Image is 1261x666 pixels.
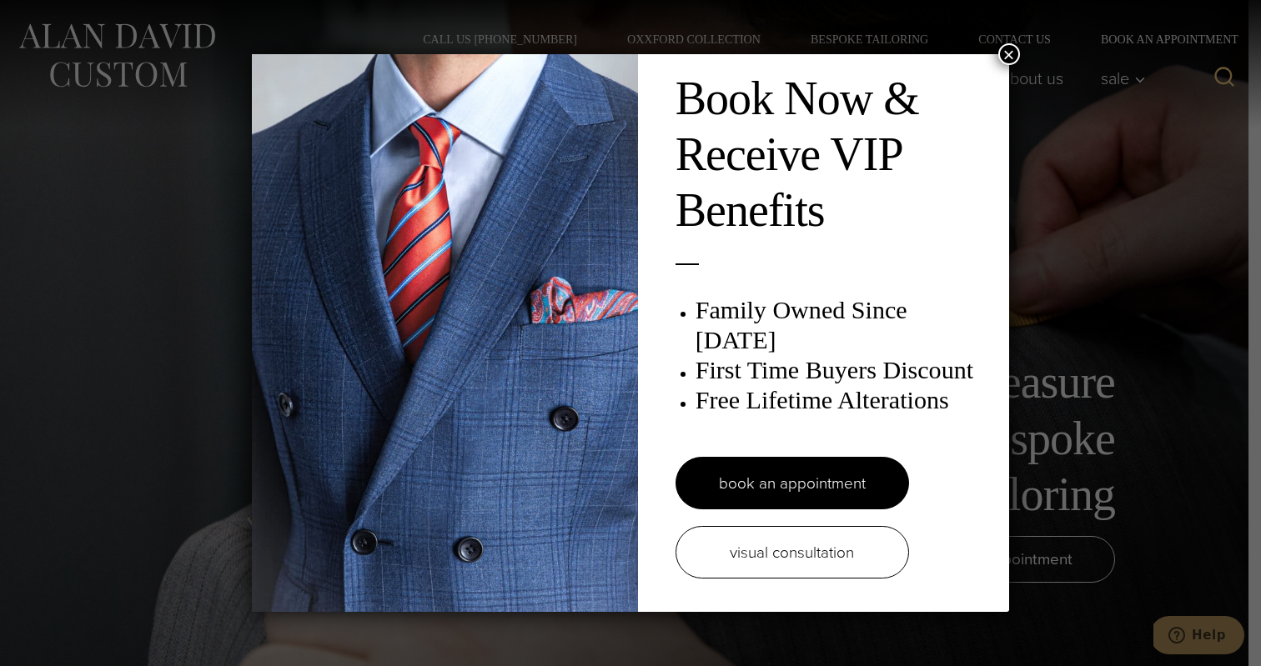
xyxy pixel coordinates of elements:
span: Help [38,12,73,27]
h3: Free Lifetime Alterations [696,385,992,415]
button: Close [998,43,1020,65]
a: book an appointment [676,457,909,509]
h3: First Time Buyers Discount [696,355,992,385]
a: visual consultation [676,526,909,578]
h2: Book Now & Receive VIP Benefits [676,71,992,239]
h3: Family Owned Since [DATE] [696,295,992,355]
